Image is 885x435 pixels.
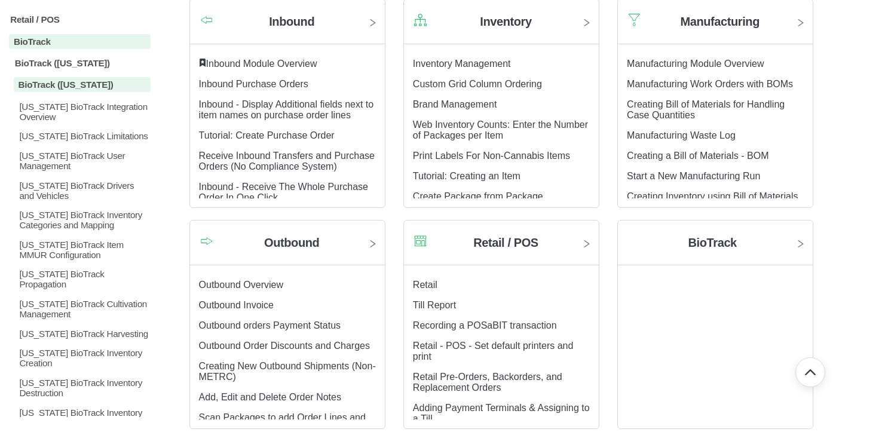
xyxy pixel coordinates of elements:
a: Inbound Module Overview article [206,59,317,69]
a: [US_STATE] BioTrack Cultivation Management [9,298,151,318]
p: [US_STATE] BioTrack User Management [18,150,150,170]
a: Outbound Overview article [199,280,283,290]
a: [US_STATE] BioTrack Propagation [9,269,151,289]
a: Receive Inbound Transfers and Purchase Orders (No Compliance System) article [199,151,375,171]
a: Creating Bill of Materials for Handling Case Quantities article [627,99,785,120]
a: Print Labels For Non-Cannabis Items article [413,151,570,161]
a: Till Report article [413,300,456,310]
img: Category icon [627,13,642,27]
p: [US_STATE] BioTrack Inventory Adjustments [18,407,150,427]
a: [US_STATE] BioTrack Limitations [9,131,151,141]
a: Custom Grid Column Ordering article [413,79,542,89]
a: Retail - POS - Set default printers and print article [413,341,574,362]
p: [US_STATE] BioTrack Cultivation Management [18,298,150,318]
a: Inbound Purchase Orders article [199,79,308,89]
p: [US_STATE] BioTrack Propagation [18,269,150,289]
a: Category icon Manufacturing [618,8,813,44]
a: [US_STATE] BioTrack Item MMUR Configuration [9,239,151,259]
p: [US_STATE] BioTrack Limitations [18,131,150,141]
a: Brand Management article [413,99,497,109]
a: [US_STATE] BioTrack User Management [9,150,151,170]
a: Manufacturing Module Overview article [627,59,764,69]
a: Category icon Outbound [190,229,385,265]
h2: Outbound [264,236,319,250]
h2: Manufacturing [680,15,760,29]
a: [US_STATE] BioTrack Inventory Adjustments [9,407,151,427]
a: Start a New Manufacturing Run article [627,171,760,181]
p: [US_STATE] BioTrack Integration Overview [18,101,150,121]
a: Retail article [413,280,437,290]
p: [US_STATE] BioTrack Drivers and Vehicles [18,180,150,200]
svg: Featured [199,59,206,67]
a: Category icon Retail / POS [404,229,599,265]
a: Creating Inventory using Bill of Materials article [627,191,798,201]
a: Outbound Invoice article [199,300,274,310]
a: [US_STATE] BioTrack Inventory Categories and Mapping [9,210,151,230]
img: Category icon [199,236,214,246]
a: [US_STATE] BioTrack Inventory Creation [9,348,151,368]
button: Go back to top of document [795,357,825,387]
a: Creating a Bill of Materials - BOM article [627,151,768,161]
img: Category icon [413,234,428,249]
a: Add, Edit and Delete Order Notes article [199,392,341,402]
img: Category icon [413,13,428,27]
a: Outbound orders Payment Status article [199,320,341,330]
p: [US_STATE] BioTrack Item MMUR Configuration [18,239,150,259]
p: [US_STATE] BioTrack Harvesting [18,328,150,338]
a: Inbound - Display Additional fields next to item names on purchase order lines article [199,99,374,120]
a: Manufacturing Waste Log article [627,130,736,140]
a: Web Inventory Counts: Enter the Number of Packages per Item article [413,120,588,140]
a: Manufacturing Work Orders with BOMs article [627,79,793,89]
a: [US_STATE] BioTrack Integration Overview [9,101,151,121]
h2: Inbound [269,15,314,29]
a: Adding Payment Terminals & Assigning to a Till article [413,403,590,424]
a: Retail Pre-Orders, Backorders, and Replacement Orders article [413,372,562,393]
a: BioTrack ([US_STATE]) [9,57,151,68]
a: Outbound Order Discounts and Charges article [199,341,370,351]
p: [US_STATE] BioTrack Inventory Creation [18,348,150,368]
p: BioTrack ([US_STATE]) [14,77,151,92]
a: Create Package from Package article [413,191,543,201]
a: BioTrack ([US_STATE]) [9,77,151,92]
a: Tutorial: Creating an Item article [413,171,520,181]
h2: Retail / POS [473,236,538,250]
a: [US_STATE] BioTrack Drivers and Vehicles [9,180,151,200]
a: Inbound - Receive The Whole Purchase Order In One Click article [199,182,368,203]
a: Creating New Outbound Shipments (Non-METRC) article [199,361,376,382]
a: Category icon Inbound [190,8,385,44]
a: BioTrack [618,229,813,265]
a: Scan Packages to add Order Lines and Allocate Packages to Outbound Orders article [199,412,366,433]
a: Tutorial: Create Purchase Order article [199,130,335,140]
div: ​ [199,59,376,69]
a: Category icon Inventory [404,8,599,44]
a: Recording a POSaBIT transaction article [413,320,557,330]
p: [US_STATE] BioTrack Inventory Categories and Mapping [18,210,150,230]
a: Retail / POS [9,14,151,24]
a: [US_STATE] BioTrack Harvesting [9,328,151,338]
p: BioTrack ([US_STATE]) [14,57,151,68]
a: [US_STATE] BioTrack Inventory Destruction [9,377,151,397]
h2: BioTrack [688,236,737,250]
a: BioTrack [9,33,151,48]
a: Inventory Management article [413,59,511,69]
img: Category icon [199,15,214,25]
h2: Inventory [480,15,531,29]
p: [US_STATE] BioTrack Inventory Destruction [18,377,150,397]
